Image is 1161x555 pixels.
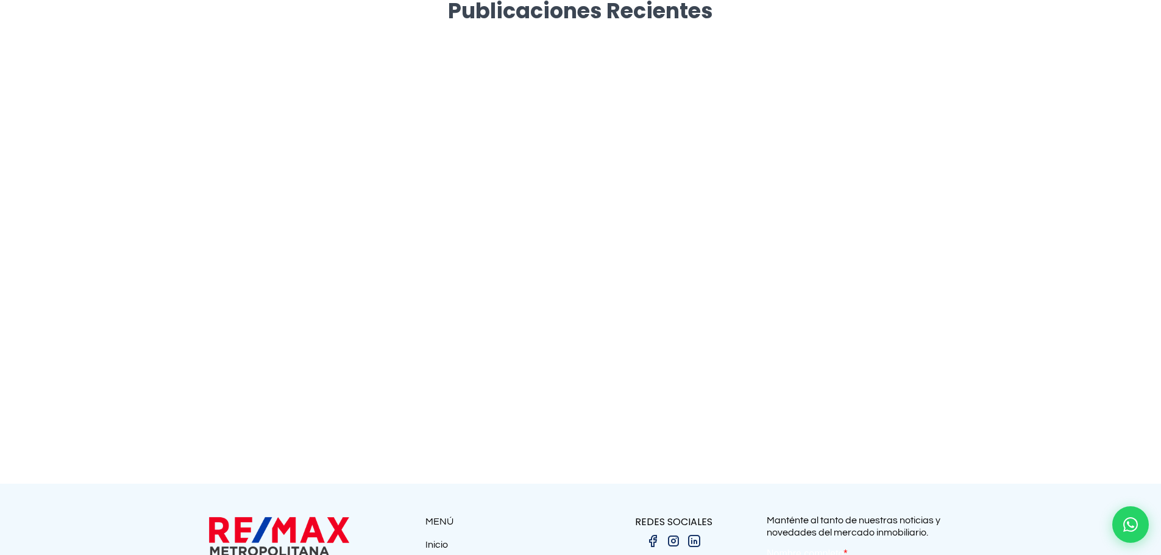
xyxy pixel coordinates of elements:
p: MENÚ [425,514,581,529]
p: REDES SOCIALES [581,514,767,529]
p: Manténte al tanto de nuestras noticias y novedades del mercado inmobiliario. [767,514,953,539]
img: linkedin.png [687,534,701,548]
img: instagram.png [666,534,681,548]
img: facebook.png [645,534,660,548]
